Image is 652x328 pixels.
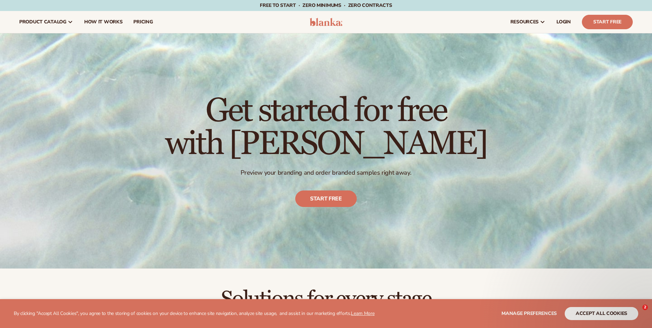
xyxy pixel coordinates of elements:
a: LOGIN [551,11,576,33]
p: Preview your branding and order branded samples right away. [165,169,487,177]
img: logo [310,18,342,26]
span: 2 [642,305,648,310]
a: pricing [128,11,158,33]
button: accept all cookies [565,307,638,320]
a: How It Works [79,11,128,33]
a: Learn More [351,310,374,317]
span: LOGIN [556,19,571,25]
span: product catalog [19,19,66,25]
button: Manage preferences [501,307,557,320]
span: pricing [133,19,153,25]
p: By clicking "Accept All Cookies", you agree to the storing of cookies on your device to enhance s... [14,311,375,317]
span: Free to start · ZERO minimums · ZERO contracts [260,2,392,9]
span: resources [510,19,539,25]
a: Start Free [582,15,633,29]
iframe: Intercom live chat [628,305,645,321]
a: product catalog [14,11,79,33]
a: Start free [295,191,357,207]
span: How It Works [84,19,123,25]
span: Manage preferences [501,310,557,317]
h1: Get started for free with [PERSON_NAME] [165,95,487,161]
a: resources [505,11,551,33]
h2: Solutions for every stage [19,288,633,311]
